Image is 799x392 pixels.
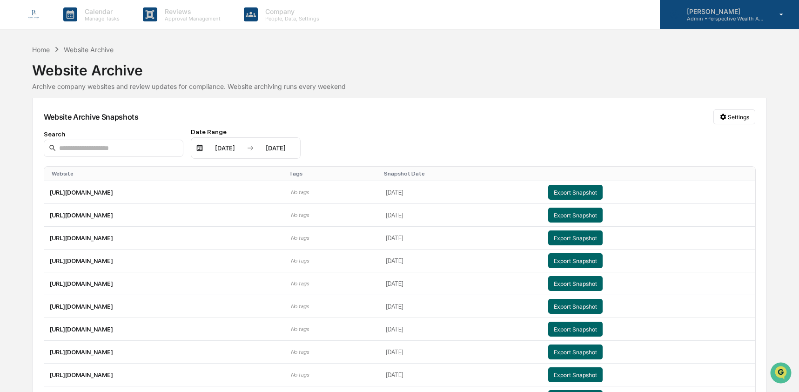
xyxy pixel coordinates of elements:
td: [DATE] [380,341,543,364]
div: Home [32,46,50,54]
button: Export Snapshot [548,367,603,382]
div: 🗄️ [67,118,75,126]
span: Attestations [77,117,115,127]
span: No tags [290,280,309,287]
a: 🖐️Preclearance [6,114,64,130]
td: [URL][DOMAIN_NAME] [44,341,285,364]
td: [URL][DOMAIN_NAME] [44,318,285,341]
button: Export Snapshot [548,230,603,245]
td: [DATE] [380,295,543,318]
img: calendar [196,144,203,152]
p: Admin • Perspective Wealth Advisors [679,15,766,22]
button: Export Snapshot [548,253,603,268]
img: arrow right [247,144,254,152]
button: Export Snapshot [548,185,603,200]
div: [DATE] [256,144,295,152]
div: [DATE] [205,144,245,152]
div: Toggle SortBy [52,170,282,177]
td: [DATE] [380,364,543,386]
span: Data Lookup [19,135,59,144]
button: Export Snapshot [548,322,603,337]
div: Website Archive Snapshots [44,112,139,122]
p: People, Data, Settings [258,15,324,22]
td: [DATE] [380,181,543,204]
td: [DATE] [380,318,543,341]
a: Powered byPylon [66,157,113,165]
div: Date Range [191,128,301,135]
span: No tags [290,235,309,241]
button: Export Snapshot [548,208,603,223]
span: Pylon [93,158,113,165]
td: [URL][DOMAIN_NAME] [44,181,285,204]
button: Export Snapshot [548,299,603,314]
span: No tags [290,189,309,196]
td: [URL][DOMAIN_NAME] [44,295,285,318]
iframe: Open customer support [769,361,794,386]
span: No tags [290,212,309,218]
button: Start new chat [158,74,169,85]
div: Website Archive [32,54,767,79]
p: Approval Management [157,15,225,22]
button: Export Snapshot [548,276,603,291]
td: [DATE] [380,227,543,250]
span: No tags [290,257,309,264]
div: Toggle SortBy [384,170,539,177]
td: [DATE] [380,250,543,272]
div: Website Archive [64,46,114,54]
td: [URL][DOMAIN_NAME] [44,204,285,227]
td: [DATE] [380,204,543,227]
div: We're available if you need us! [32,81,118,88]
span: No tags [290,326,309,332]
td: [URL][DOMAIN_NAME] [44,250,285,272]
span: No tags [290,303,309,310]
div: Archive company websites and review updates for compliance. Website archiving runs every weekend [32,82,767,90]
td: [URL][DOMAIN_NAME] [44,227,285,250]
span: Preclearance [19,117,60,127]
p: Calendar [77,7,124,15]
td: [URL][DOMAIN_NAME] [44,364,285,386]
p: [PERSON_NAME] [679,7,766,15]
div: 🔎 [9,136,17,143]
div: Start new chat [32,71,153,81]
p: Reviews [157,7,225,15]
button: Export Snapshot [548,345,603,359]
div: Toggle SortBy [550,170,751,177]
div: 🖐️ [9,118,17,126]
div: Toggle SortBy [289,170,376,177]
img: 1746055101610-c473b297-6a78-478c-a979-82029cc54cd1 [9,71,26,88]
span: No tags [290,349,309,355]
div: Search [44,130,183,138]
a: 🗄️Attestations [64,114,119,130]
td: [URL][DOMAIN_NAME] [44,272,285,295]
p: Company [258,7,324,15]
button: Settings [713,109,755,124]
span: No tags [290,372,309,378]
td: [DATE] [380,272,543,295]
p: Manage Tasks [77,15,124,22]
img: logo [22,3,45,26]
p: How can we help? [9,20,169,34]
a: 🔎Data Lookup [6,131,62,148]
